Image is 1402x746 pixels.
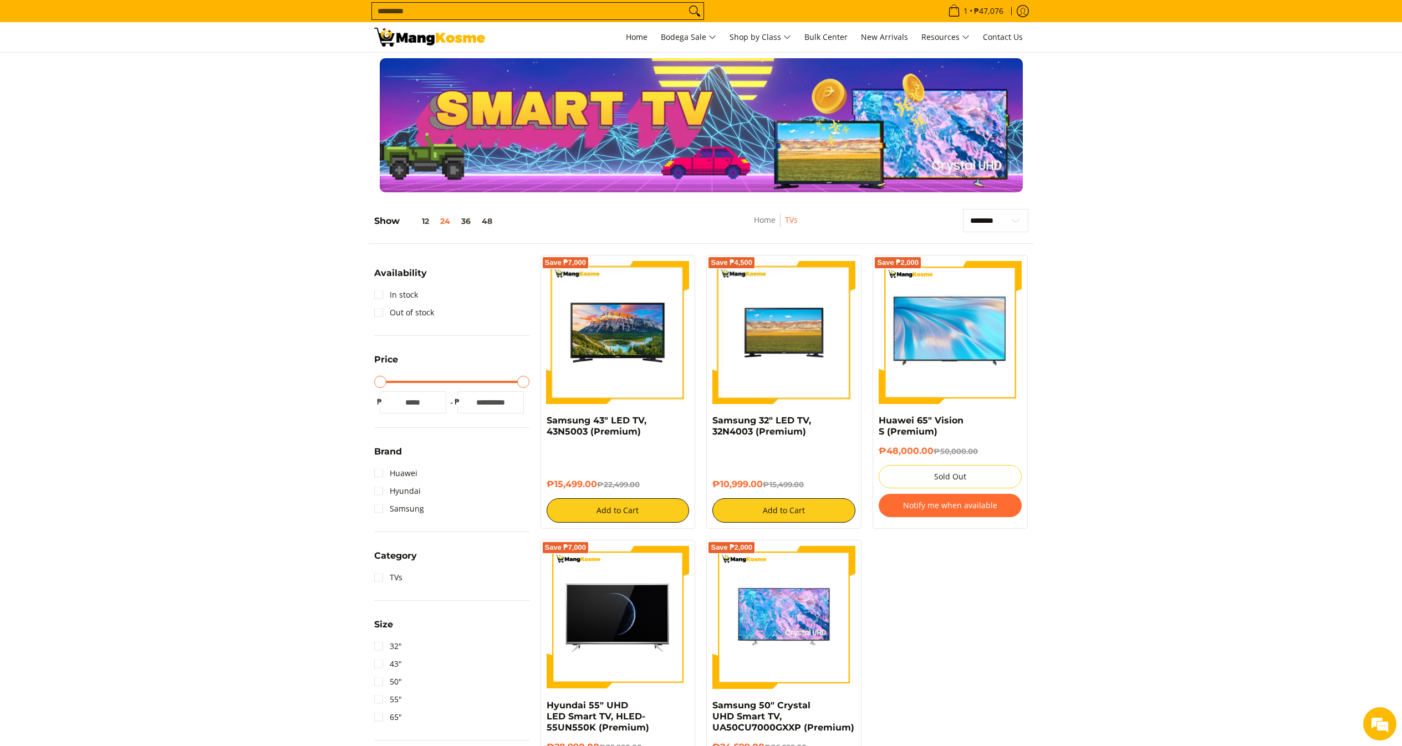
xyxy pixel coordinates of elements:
a: Samsung 32" LED TV, 32N4003 (Premium) [712,415,811,437]
del: ₱15,499.00 [763,480,804,489]
a: Huawei 65" Vision S (Premium) [879,415,963,437]
a: Contact Us [977,22,1028,52]
a: 32" [374,637,402,655]
summary: Open [374,620,393,637]
img: samsung-32-inch-led-tv-full-view-mang-kosme [712,261,855,404]
span: ₱ [374,396,385,407]
span: Size [374,620,393,629]
span: Save ₱2,000 [711,544,752,551]
img: Samsung 50" Crystal UHD Smart TV, UA50CU7000GXXP (Premium) [712,546,855,689]
span: Contact Us [983,32,1023,42]
a: Bodega Sale [655,22,722,52]
a: Hyundai 55" UHD LED Smart TV, HLED-55UN550K (Premium) [547,700,649,733]
nav: Main Menu [496,22,1028,52]
a: 55" [374,691,402,708]
img: hyundai-ultra-hd-smart-tv-65-inch-full-view-mang-kosme [547,546,690,689]
h6: ₱15,499.00 [547,479,690,490]
button: 48 [476,217,498,226]
span: Category [374,551,417,560]
button: Add to Cart [547,498,690,523]
a: 50" [374,673,402,691]
span: Save ₱7,000 [545,544,587,551]
span: Save ₱2,000 [877,259,919,266]
a: In stock [374,286,418,304]
summary: Open [374,447,402,464]
a: Shop by Class [724,22,797,52]
button: 12 [400,217,435,226]
a: Bulk Center [799,22,853,52]
a: TVs [374,569,402,586]
a: New Arrivals [855,22,914,52]
a: Out of stock [374,304,434,321]
a: Hyundai [374,482,421,500]
a: Samsung 50" Crystal UHD Smart TV, UA50CU7000GXXP (Premium) [712,700,854,733]
a: 65" [374,708,402,726]
summary: Open [374,551,417,569]
span: Home [626,32,648,42]
h5: Show [374,216,498,227]
button: 36 [456,217,476,226]
del: ₱22,499.00 [597,480,640,489]
nav: Breadcrumbs [691,213,860,238]
summary: Open [374,269,427,286]
span: ₱ [452,396,463,407]
span: • [945,5,1007,17]
a: Home [620,22,653,52]
img: TVs - Premium Television Brands l Mang Kosme [374,28,485,47]
span: 1 [962,7,970,15]
span: Save ₱7,000 [545,259,587,266]
button: Sold Out [879,465,1022,488]
button: 24 [435,217,456,226]
span: Brand [374,447,402,456]
button: Search [686,3,703,19]
a: Home [754,214,776,225]
h6: ₱10,999.00 [712,479,855,490]
span: Bodega Sale [661,30,716,44]
span: Resources [921,30,970,44]
a: 43" [374,655,402,673]
del: ₱50,000.00 [934,447,978,456]
img: samsung-43-inch-led-tv-full-view- mang-kosme [547,261,690,404]
a: Resources [916,22,975,52]
a: TVs [785,214,798,225]
a: Samsung 43" LED TV, 43N5003 (Premium) [547,415,646,437]
a: Huawei [374,464,417,482]
span: Save ₱4,500 [711,259,752,266]
span: Price [374,355,398,364]
button: Notify me when available [879,494,1022,517]
img: huawei-s-65-inch-4k-lcd-display-tv-full-view-mang-kosme [879,267,1022,397]
span: ₱47,076 [972,7,1005,15]
span: New Arrivals [861,32,908,42]
span: Bulk Center [804,32,848,42]
h6: ₱48,000.00 [879,446,1022,457]
a: Samsung [374,500,424,518]
span: Shop by Class [730,30,791,44]
span: Availability [374,269,427,278]
summary: Open [374,355,398,372]
button: Add to Cart [712,498,855,523]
